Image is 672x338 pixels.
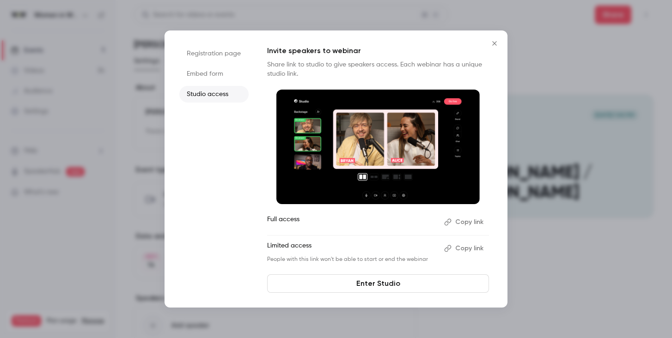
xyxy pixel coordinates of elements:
button: Close [485,34,504,53]
p: Share link to studio to give speakers access. Each webinar has a unique studio link. [267,60,489,78]
p: People with this link won't be able to start or end the webinar [267,256,437,263]
a: Enter Studio [267,274,489,293]
button: Copy link [440,215,489,229]
button: Copy link [440,241,489,256]
p: Invite speakers to webinar [267,45,489,56]
li: Embed form [179,66,249,82]
p: Limited access [267,241,437,256]
p: Full access [267,215,437,229]
img: Invite speakers to webinar [276,90,480,204]
li: Registration page [179,45,249,62]
li: Studio access [179,86,249,103]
